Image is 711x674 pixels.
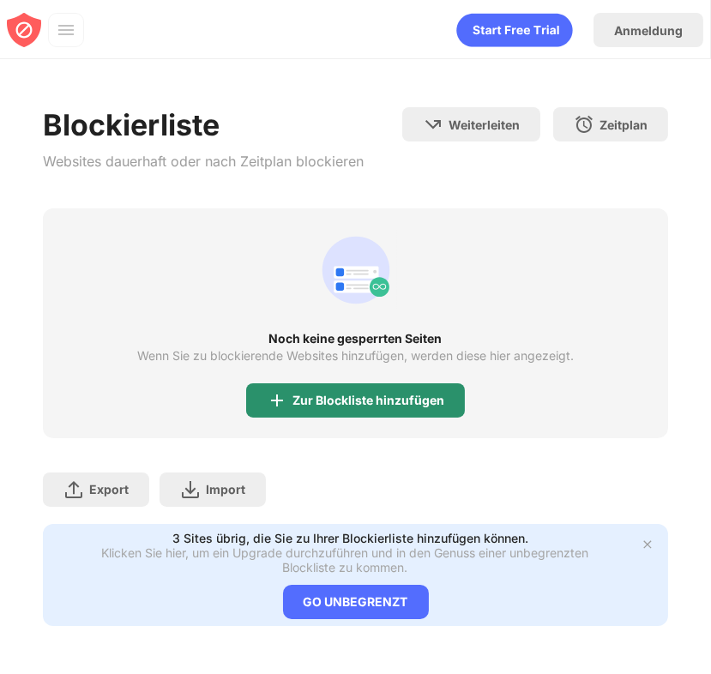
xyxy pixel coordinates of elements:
div: Import [206,482,245,496]
div: Anmeldung [614,23,683,38]
div: Klicken Sie hier, um ein Upgrade durchzuführen und in den Genuss einer unbegrenzten Blockliste zu... [84,545,607,575]
div: Websites dauerhaft oder nach Zeitplan blockieren [43,149,364,174]
div: Wenn Sie zu blockierende Websites hinzufügen, werden diese hier angezeigt. [137,349,574,363]
div: Weiterleiten [449,117,520,132]
div: 3 Sites übrig, die Sie zu Ihrer Blockierliste hinzufügen können. [172,531,528,545]
img: blocksite-icon-red.svg [7,13,41,47]
div: Noch keine gesperrten Seiten [43,332,669,346]
img: x-button.svg [641,538,654,551]
div: Zur Blockliste hinzufügen [292,394,444,407]
div: Export [89,482,129,496]
div: Blockierliste [43,107,364,142]
div: animation [315,229,397,311]
div: GO UNBEGRENZT [283,585,429,619]
div: animation [456,13,573,47]
div: Zeitplan [600,117,648,132]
